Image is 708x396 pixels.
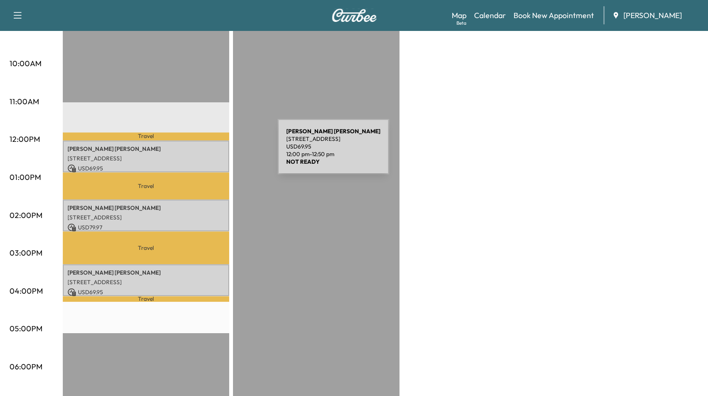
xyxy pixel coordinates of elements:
p: 10:00AM [10,58,41,69]
p: [PERSON_NAME] [PERSON_NAME] [68,145,224,153]
p: Travel [63,172,229,199]
p: [STREET_ADDRESS] [68,214,224,221]
p: 05:00PM [10,323,42,334]
p: Travel [63,132,229,140]
p: 04:00PM [10,285,43,297]
p: Travel [63,231,229,264]
p: Travel [63,296,229,302]
p: 12:00PM [10,133,40,145]
p: 03:00PM [10,247,42,258]
div: Beta [456,20,466,27]
p: USD 69.95 [68,288,224,297]
p: USD 69.95 [68,164,224,173]
img: Curbee Logo [331,9,377,22]
p: [PERSON_NAME] [PERSON_NAME] [68,204,224,212]
a: MapBeta [452,10,466,21]
p: [PERSON_NAME] [PERSON_NAME] [68,269,224,277]
p: 02:00PM [10,209,42,221]
p: [STREET_ADDRESS] [68,278,224,286]
a: Calendar [474,10,506,21]
p: [STREET_ADDRESS] [68,155,224,162]
p: USD 79.97 [68,223,224,232]
a: Book New Appointment [514,10,594,21]
p: 01:00PM [10,171,41,183]
span: [PERSON_NAME] [623,10,682,21]
p: 06:00PM [10,361,42,372]
p: 11:00AM [10,96,39,107]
